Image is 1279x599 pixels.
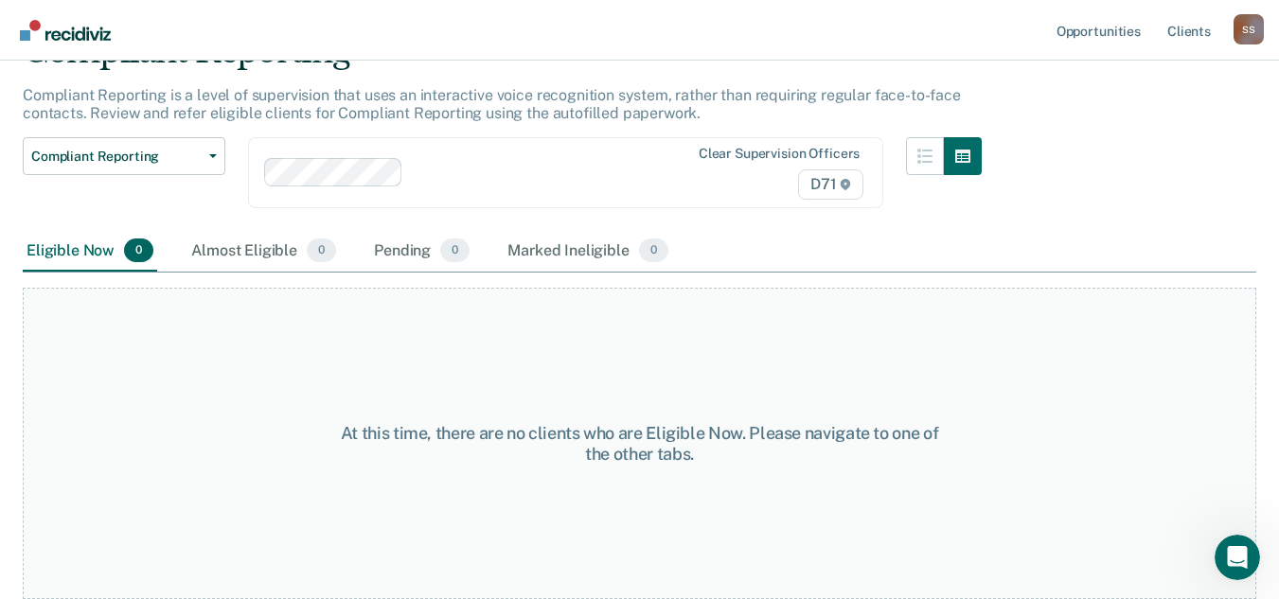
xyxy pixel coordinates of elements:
div: Eligible Now0 [23,231,157,273]
span: 0 [307,238,336,263]
img: Recidiviz [20,20,111,41]
iframe: Intercom live chat [1215,535,1260,580]
div: S S [1234,14,1264,44]
span: 0 [440,238,470,263]
span: D71 [798,169,863,200]
div: At this time, there are no clients who are Eligible Now. Please navigate to one of the other tabs. [331,423,948,464]
span: Compliant Reporting [31,149,202,165]
p: Compliant Reporting is a level of supervision that uses an interactive voice recognition system, ... [23,86,961,122]
div: Marked Ineligible0 [504,231,672,273]
div: Pending0 [370,231,473,273]
div: Clear supervision officers [699,146,860,162]
span: 0 [639,238,668,263]
button: Profile dropdown button [1234,14,1264,44]
button: Compliant Reporting [23,137,225,175]
span: 0 [124,238,153,263]
div: Almost Eligible0 [187,231,340,273]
